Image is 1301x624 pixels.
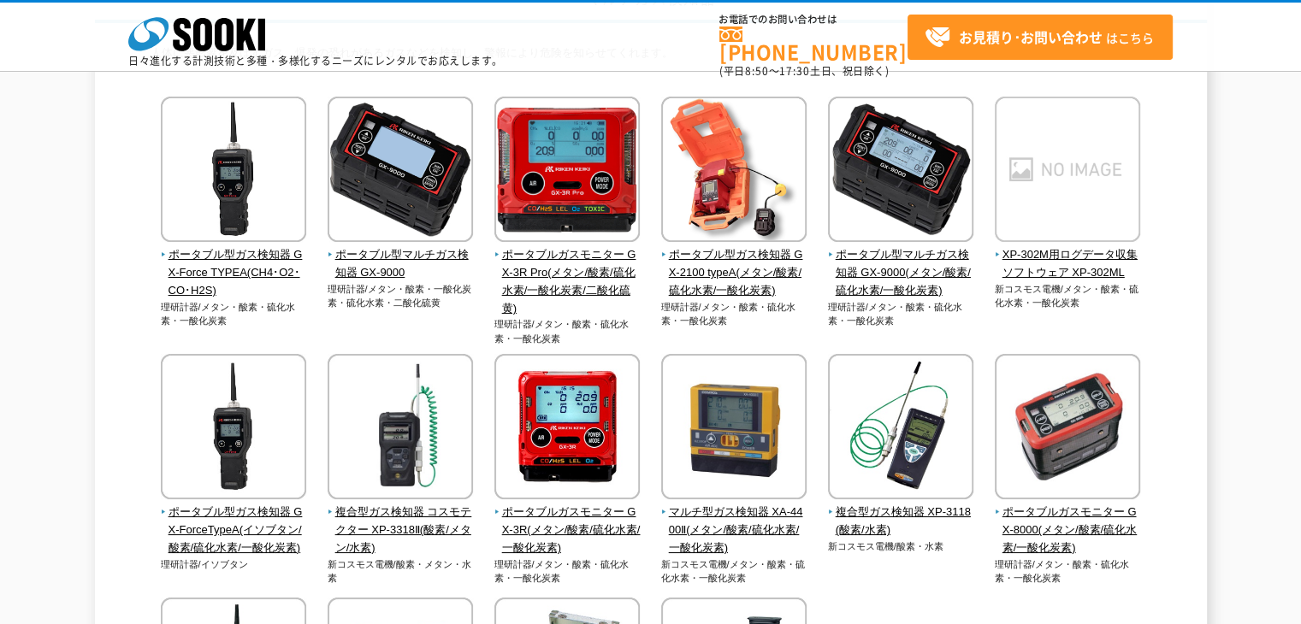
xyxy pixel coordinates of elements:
[719,63,889,79] span: (平日 ～ 土日、祝日除く)
[494,246,641,317] span: ポータブルガスモニター GX-3R Pro(メタン/酸素/硫化水素/一酸化炭素/二酸化硫黄)
[828,354,973,503] img: 複合型ガス検知器 XP-3118(酸素/水素)
[161,557,307,572] p: 理研計器/イソブタン
[925,25,1154,50] span: はこちら
[828,539,974,554] p: 新コスモス電機/酸素・水素
[661,230,807,299] a: ポータブル型ガス検知器 GX-2100 typeA(メタン/酸素/硫化水素/一酸化炭素)
[661,300,807,328] p: 理研計器/メタン・酸素・硫化水素・一酸化炭素
[328,503,474,556] span: 複合型ガス検知器 コスモテクター XP-3318Ⅱ(酸素/メタン/水素)
[828,503,974,539] span: 複合型ガス検知器 XP-3118(酸素/水素)
[328,557,474,586] p: 新コスモス電機/酸素・メタン・水素
[161,300,307,328] p: 理研計器/メタン・酸素・硫化水素・一酸化炭素
[995,230,1141,281] a: XP-302M用ログデータ収集ソフトウェア XP-302ML
[661,557,807,586] p: 新コスモス電機/メタン・酸素・硫化水素・一酸化炭素
[661,97,807,246] img: ポータブル型ガス検知器 GX-2100 typeA(メタン/酸素/硫化水素/一酸化炭素)
[328,487,474,556] a: 複合型ガス検知器 コスモテクター XP-3318Ⅱ(酸素/メタン/水素)
[328,246,474,282] span: ポータブル型マルチガス検知器 GX-9000
[828,487,974,539] a: 複合型ガス検知器 XP-3118(酸素/水素)
[995,557,1141,586] p: 理研計器/メタン・酸素・硫化水素・一酸化炭素
[161,503,307,556] span: ポータブル型ガス検知器 GX-ForceTypeA(イソブタン/酸素/硫化水素/一酸化炭素)
[959,26,1103,47] strong: お見積り･お問い合わせ
[908,15,1173,60] a: お見積り･お問い合わせはこちら
[828,97,973,246] img: ポータブル型マルチガス検知器 GX-9000(メタン/酸素/硫化水素/一酸化炭素)
[745,63,769,79] span: 8:50
[995,282,1141,310] p: 新コスモス電機/メタン・酸素・硫化水素・一酸化炭素
[779,63,810,79] span: 17:30
[995,503,1141,556] span: ポータブルガスモニター GX-8000(メタン/酸素/硫化水素/一酸化炭素)
[161,246,307,299] span: ポータブル型ガス検知器 GX-Force TYPEA(CH4･O2･CO･H2S)
[328,97,473,246] img: ポータブル型マルチガス検知器 GX-9000
[494,503,641,556] span: ポータブルガスモニター GX-3R(メタン/酸素/硫化水素/一酸化炭素)
[328,230,474,281] a: ポータブル型マルチガス検知器 GX-9000
[661,487,807,556] a: マルチ型ガス検知器 XA-4400Ⅱ(メタン/酸素/硫化水素/一酸化炭素)
[995,487,1141,556] a: ポータブルガスモニター GX-8000(メタン/酸素/硫化水素/一酸化炭素)
[161,354,306,503] img: ポータブル型ガス検知器 GX-ForceTypeA(イソブタン/酸素/硫化水素/一酸化炭素)
[161,230,307,299] a: ポータブル型ガス検知器 GX-Force TYPEA(CH4･O2･CO･H2S)
[161,97,306,246] img: ポータブル型ガス検知器 GX-Force TYPEA(CH4･O2･CO･H2S)
[828,230,974,299] a: ポータブル型マルチガス検知器 GX-9000(メタン/酸素/硫化水素/一酸化炭素)
[494,230,641,317] a: ポータブルガスモニター GX-3R Pro(メタン/酸素/硫化水素/一酸化炭素/二酸化硫黄)
[995,354,1140,503] img: ポータブルガスモニター GX-8000(メタン/酸素/硫化水素/一酸化炭素)
[828,246,974,299] span: ポータブル型マルチガス検知器 GX-9000(メタン/酸素/硫化水素/一酸化炭素)
[494,487,641,556] a: ポータブルガスモニター GX-3R(メタン/酸素/硫化水素/一酸化炭素)
[161,487,307,556] a: ポータブル型ガス検知器 GX-ForceTypeA(イソブタン/酸素/硫化水素/一酸化炭素)
[494,97,640,246] img: ポータブルガスモニター GX-3R Pro(メタン/酸素/硫化水素/一酸化炭素/二酸化硫黄)
[494,557,641,586] p: 理研計器/メタン・酸素・硫化水素・一酸化炭素
[995,97,1140,246] img: XP-302M用ログデータ収集ソフトウェア XP-302ML
[995,246,1141,282] span: XP-302M用ログデータ収集ソフトウェア XP-302ML
[828,300,974,328] p: 理研計器/メタン・酸素・硫化水素・一酸化炭素
[661,354,807,503] img: マルチ型ガス検知器 XA-4400Ⅱ(メタン/酸素/硫化水素/一酸化炭素)
[128,56,503,66] p: 日々進化する計測技術と多種・多様化するニーズにレンタルでお応えします。
[661,246,807,299] span: ポータブル型ガス検知器 GX-2100 typeA(メタン/酸素/硫化水素/一酸化炭素)
[719,15,908,25] span: お電話でのお問い合わせは
[494,317,641,345] p: 理研計器/メタン・酸素・硫化水素・一酸化炭素
[719,26,908,62] a: [PHONE_NUMBER]
[328,354,473,503] img: 複合型ガス検知器 コスモテクター XP-3318Ⅱ(酸素/メタン/水素)
[328,282,474,310] p: 理研計器/メタン・酸素・一酸化炭素・硫化水素・二酸化硫黄
[661,503,807,556] span: マルチ型ガス検知器 XA-4400Ⅱ(メタン/酸素/硫化水素/一酸化炭素)
[494,354,640,503] img: ポータブルガスモニター GX-3R(メタン/酸素/硫化水素/一酸化炭素)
